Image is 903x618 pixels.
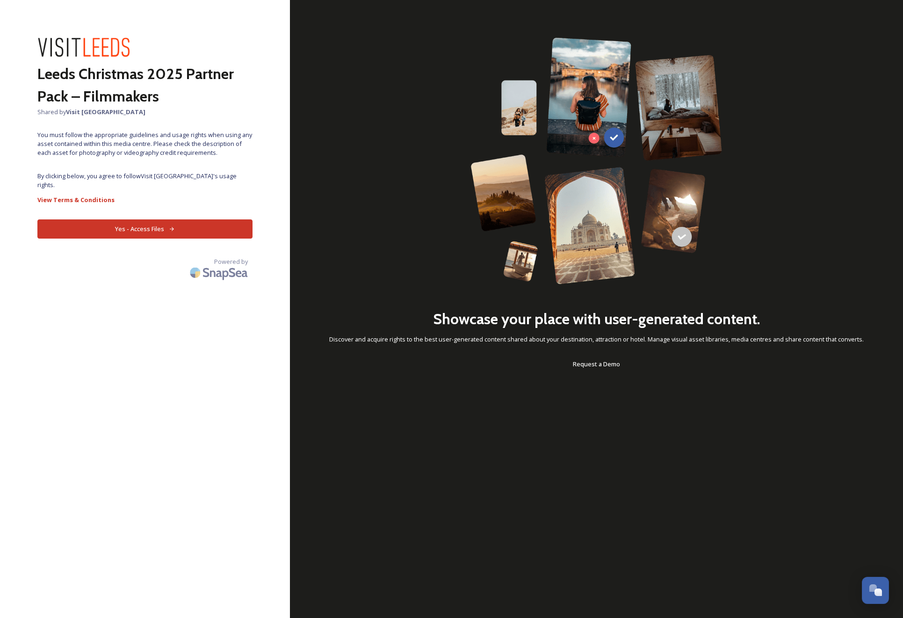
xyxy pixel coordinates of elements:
[470,37,722,284] img: 63b42ca75bacad526042e722_Group%20154-p-800.png
[37,196,115,204] strong: View Terms & Conditions
[37,63,253,108] h2: Leeds Christmas 2025 Partner Pack – Filmmakers
[37,219,253,239] button: Yes - Access Files
[37,108,253,116] span: Shared by
[66,108,145,116] strong: Visit [GEOGRAPHIC_DATA]
[329,335,864,344] span: Discover and acquire rights to the best user-generated content shared about your destination, att...
[187,262,253,284] img: SnapSea Logo
[37,131,253,158] span: You must follow the appropriate guidelines and usage rights when using any asset contained within...
[37,194,253,205] a: View Terms & Conditions
[37,37,131,58] img: download%20(2).png
[573,358,620,370] a: Request a Demo
[37,172,253,189] span: By clicking below, you agree to follow Visit [GEOGRAPHIC_DATA] 's usage rights.
[433,308,760,330] h2: Showcase your place with user-generated content.
[573,360,620,368] span: Request a Demo
[862,577,889,604] button: Open Chat
[214,257,248,266] span: Powered by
